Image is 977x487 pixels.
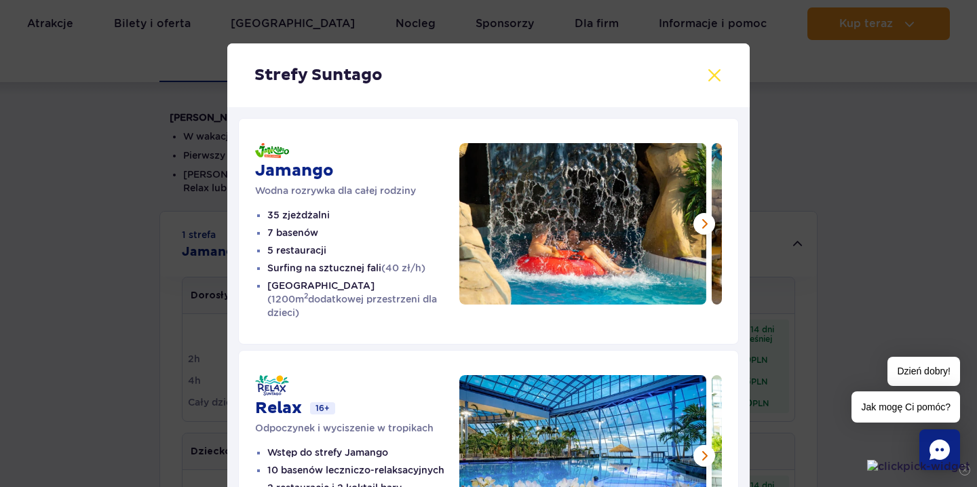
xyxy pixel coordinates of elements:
h2: Strefy Suntago [254,65,723,85]
li: Surfing na sztucznej fali [267,261,459,275]
span: (1200m dodatkowej przestrzeni dla dzieci) [267,294,437,318]
li: 35 zjeżdżalni [267,208,459,222]
span: (40 zł/h) [381,262,425,273]
h3: Jamango [255,161,459,181]
li: Wstęp do strefy Jamango [267,446,459,459]
sup: 2 [304,292,308,300]
img: Jamango - Water Jungle [255,143,289,158]
span: Dzień dobry! [887,357,960,386]
div: Chat [919,429,960,470]
h3: Relax [255,398,302,418]
p: Wodna rozrywka dla całej rodziny [255,184,459,197]
li: [GEOGRAPHIC_DATA] [267,279,459,319]
li: 10 basenów leczniczo-relaksacyjnych [267,463,459,477]
img: Relax - Suntago [255,375,289,395]
p: Odpoczynek i wyciszenie w tropikach [255,421,459,435]
li: 5 restauracji [267,243,459,257]
img: Dwoje ludzi płynących w pontonie przez wodną kurtynę w słonecznym otoczeniu [459,143,706,305]
li: 7 basenów [267,226,459,239]
span: 16+ [310,402,335,414]
span: Jak mogę Ci pomóc? [851,391,960,423]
